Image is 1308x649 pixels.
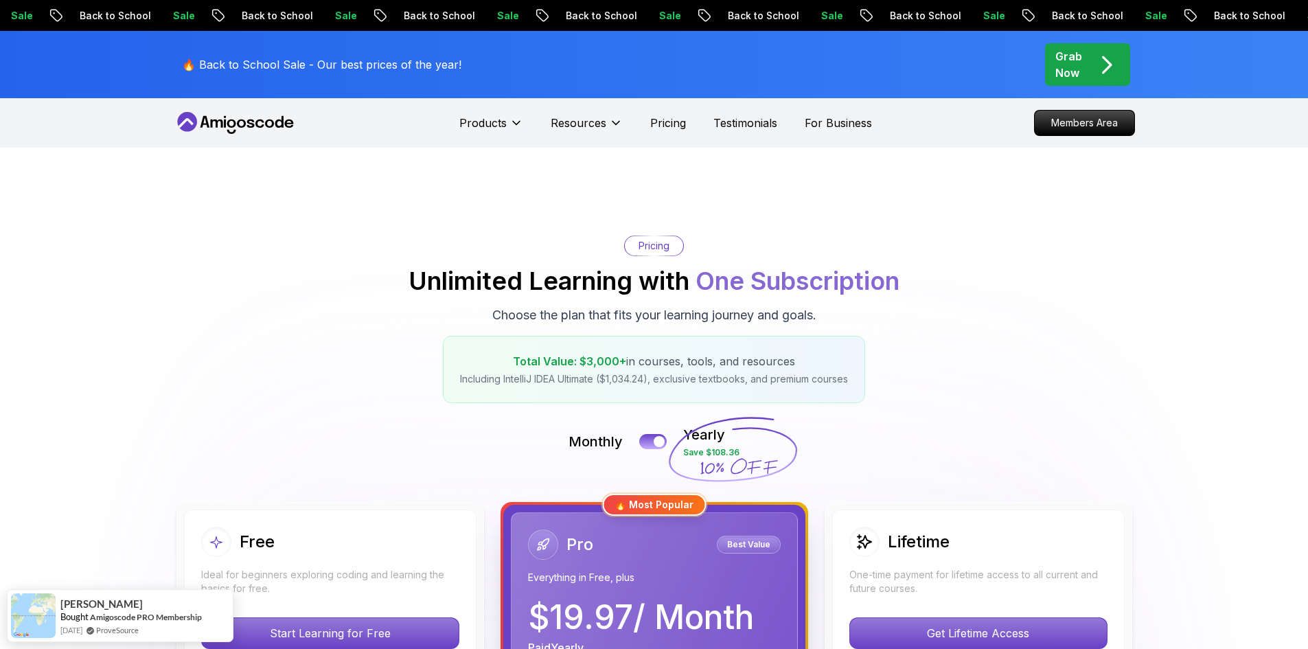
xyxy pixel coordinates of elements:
a: Members Area [1034,110,1135,136]
p: Grab Now [1055,48,1082,81]
p: Sale [644,9,688,23]
p: Get Lifetime Access [850,618,1107,648]
p: Back to School [227,9,320,23]
a: Testimonials [713,115,777,131]
p: Sale [320,9,364,23]
p: Sale [482,9,526,23]
h2: Free [240,531,275,553]
a: Get Lifetime Access [849,626,1108,640]
span: [DATE] [60,624,82,636]
h2: Lifetime [888,531,950,553]
p: 🔥 Back to School Sale - Our best prices of the year! [182,56,461,73]
p: Sale [968,9,1012,23]
p: Everything in Free, plus [528,571,781,584]
span: Total Value: $3,000+ [513,354,626,368]
button: Products [459,115,523,142]
button: Get Lifetime Access [849,617,1108,649]
p: Back to School [713,9,806,23]
h2: Pro [566,534,593,556]
p: Choose the plan that fits your learning journey and goals. [492,306,816,325]
p: Ideal for beginners exploring coding and learning the basics for free. [201,568,459,595]
p: Members Area [1035,111,1134,135]
p: Best Value [719,538,779,551]
p: Sale [1130,9,1174,23]
span: Bought [60,611,89,622]
p: $ 19.97 / Month [528,601,754,634]
p: Back to School [551,9,644,23]
p: One-time payment for lifetime access to all current and future courses. [849,568,1108,595]
h2: Unlimited Learning with [409,267,899,295]
p: Back to School [1199,9,1292,23]
a: For Business [805,115,872,131]
a: Amigoscode PRO Membership [90,612,202,622]
p: in courses, tools, and resources [460,353,848,369]
p: Back to School [1037,9,1130,23]
p: Back to School [389,9,482,23]
p: Back to School [65,9,158,23]
a: ProveSource [96,624,139,636]
a: Start Learning for Free [201,626,459,640]
p: Start Learning for Free [202,618,459,648]
p: Sale [806,9,850,23]
p: Back to School [875,9,968,23]
button: Start Learning for Free [201,617,459,649]
a: Pricing [650,115,686,131]
img: provesource social proof notification image [11,593,56,638]
span: One Subscription [696,266,899,296]
p: Resources [551,115,606,131]
p: Pricing [639,239,669,253]
p: Including IntelliJ IDEA Ultimate ($1,034.24), exclusive textbooks, and premium courses [460,372,848,386]
p: Monthly [569,432,623,451]
button: Resources [551,115,623,142]
p: Sale [158,9,202,23]
span: [PERSON_NAME] [60,598,143,610]
p: Products [459,115,507,131]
